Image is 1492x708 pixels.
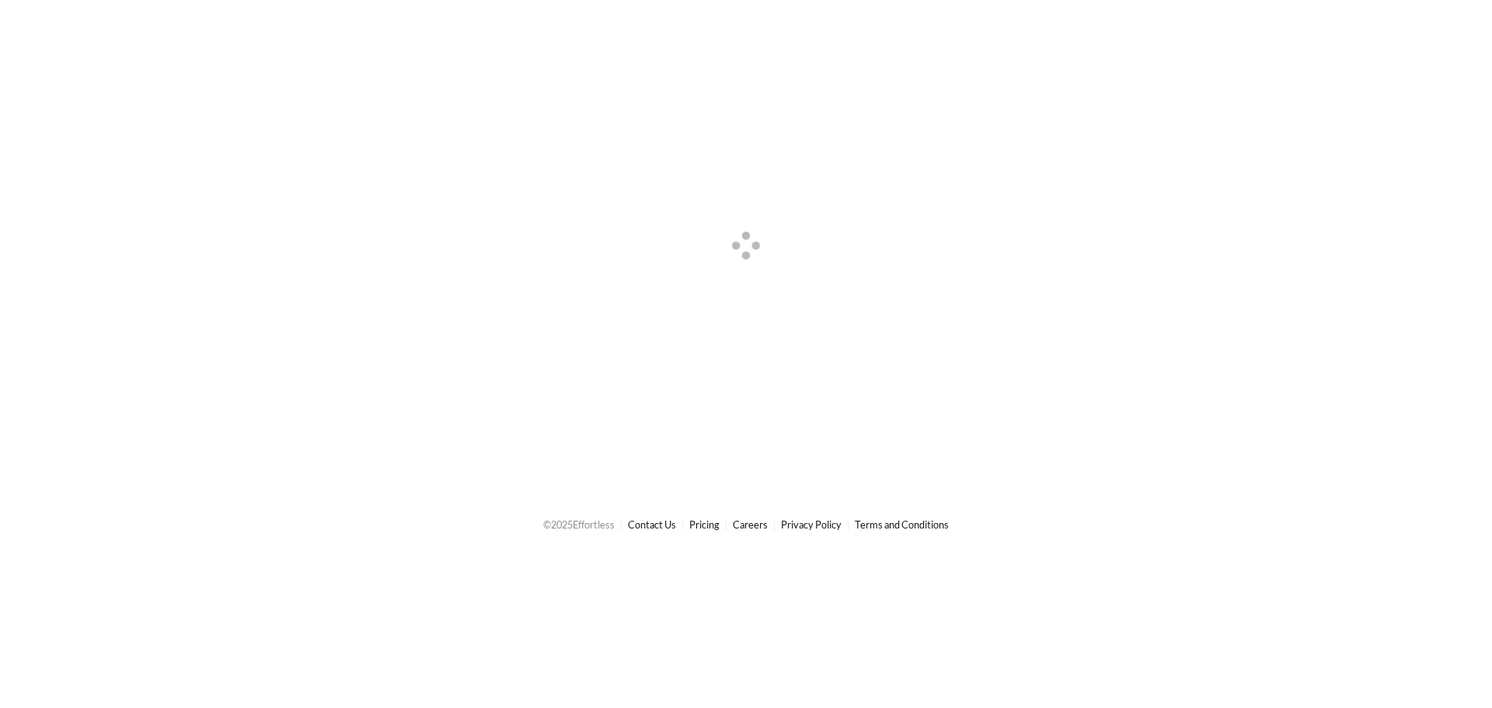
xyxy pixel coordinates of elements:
[781,518,842,531] a: Privacy Policy
[689,518,720,531] a: Pricing
[543,518,615,531] span: © 2025 Effortless
[855,518,949,531] a: Terms and Conditions
[628,518,676,531] a: Contact Us
[733,518,768,531] a: Careers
